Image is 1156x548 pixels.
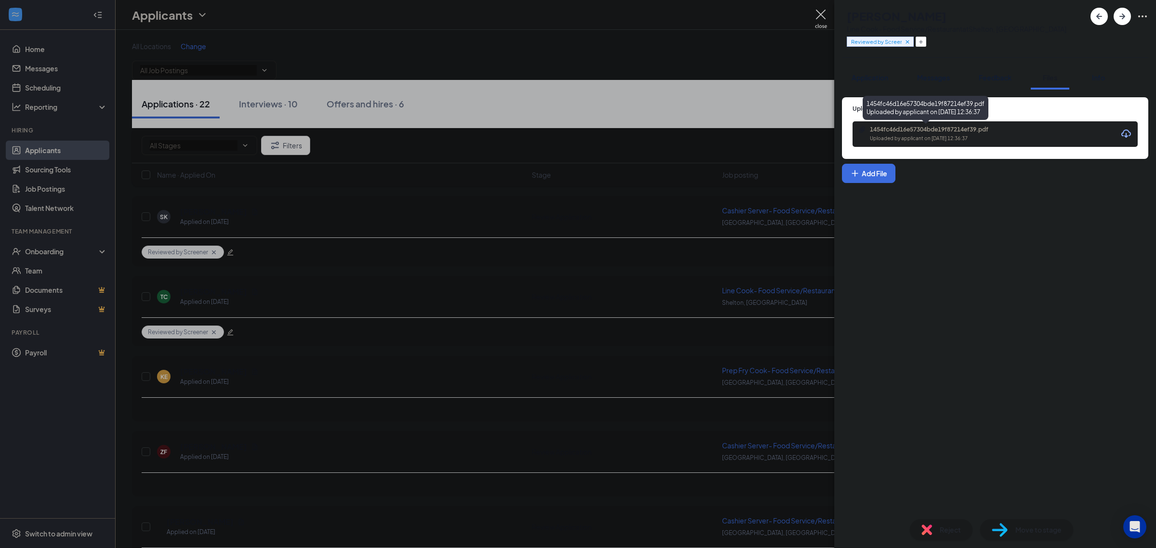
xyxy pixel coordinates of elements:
div: Upload Resume [853,104,1138,113]
svg: Plus [850,169,860,178]
span: Reject [940,524,961,535]
div: 1454fc46d16e57304bde19f87214ef39.pdf [870,126,1005,133]
span: Info [1092,73,1105,82]
svg: Paperclip [858,126,866,133]
span: Messages [917,73,950,82]
svg: Ellipses [1137,11,1148,22]
svg: Cross [904,39,911,45]
button: Plus [916,37,926,47]
div: Uploaded by applicant on [DATE] 12:36:37 [870,135,1014,143]
button: ArrowLeftNew [1090,8,1108,25]
div: Line Cook- Food Service/Restaurant at Shelton, [GEOGRAPHIC_DATA] [847,24,1066,34]
div: 1454fc46d16e57304bde19f87214ef39.pdf Uploaded by applicant on [DATE] 12:36:37 [863,96,988,120]
span: Application [852,73,888,82]
button: ArrowRight [1114,8,1131,25]
button: Add FilePlus [842,164,895,183]
span: Move to stage [1015,524,1062,535]
span: Feedback [979,73,1011,82]
a: Paperclip1454fc46d16e57304bde19f87214ef39.pdfUploaded by applicant on [DATE] 12:36:37 [858,126,1014,143]
h1: [PERSON_NAME] [847,8,946,24]
div: Open Intercom Messenger [1123,515,1146,538]
svg: ArrowRight [1117,11,1128,22]
svg: Plus [918,39,924,45]
svg: Download [1120,128,1132,140]
svg: ArrowLeftNew [1093,11,1105,22]
span: Reviewed by Screener [851,38,902,46]
span: Files [1043,73,1057,82]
